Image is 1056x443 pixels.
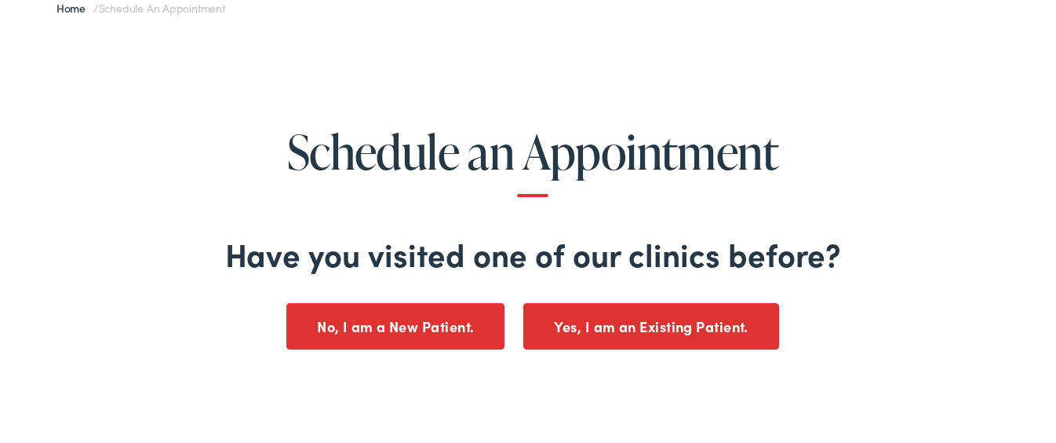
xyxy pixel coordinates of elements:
[42,233,1022,271] h2: Have you visited one of our clinics before?
[523,302,779,348] button: Yes, I am an Existing Patient.
[42,124,1022,196] h1: Schedule an Appointment
[286,302,504,348] button: No, I am a New Patient.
